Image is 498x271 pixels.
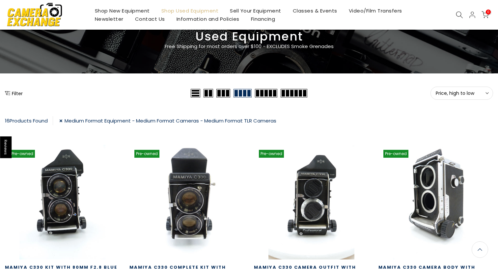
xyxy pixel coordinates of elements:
[155,7,224,15] a: Shop Used Equipment
[482,11,489,18] a: 0
[5,90,23,96] button: Show filters
[472,241,488,258] a: Back to the top
[5,32,493,41] h3: Used Equipment
[171,15,245,23] a: Information and Policies
[5,117,10,124] span: 16
[5,116,53,125] div: Products Found
[89,15,129,23] a: Newsletter
[224,7,287,15] a: Sell Your Equipment
[486,10,491,14] span: 0
[245,15,281,23] a: Financing
[287,7,343,15] a: Classes & Events
[125,42,373,50] p: Free Shipping for most orders over $100 - EXCLUDES Smoke Grenades
[436,90,488,96] span: Price, high to low
[59,116,276,125] a: Medium Format Equipment - Medium Format Cameras - Medium Format TLR Cameras
[129,15,171,23] a: Contact Us
[89,7,155,15] a: Shop New Equipment
[430,87,493,100] button: Price, high to low
[343,7,408,15] a: Video/Film Transfers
